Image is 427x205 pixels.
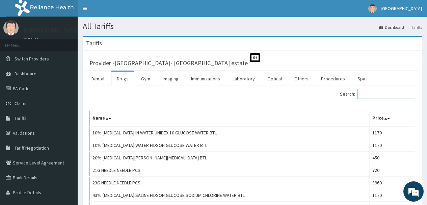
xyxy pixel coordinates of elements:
span: Claims [15,100,28,106]
td: 20% [MEDICAL_DATA][PERSON_NAME][MEDICAL_DATA] BTL [90,152,370,164]
span: Dashboard [15,71,36,77]
a: Laboratory [227,72,260,86]
td: 10% [MEDICAL_DATA] IN WATER UNIDEX 10 GLUCOSE WATER BTL [90,126,370,139]
h1: All Tariffs [83,22,422,31]
a: Spa [352,72,371,86]
td: 1170 [369,189,415,202]
li: Tariffs [405,24,422,30]
span: Tariffs [15,115,27,121]
td: 1170 [369,139,415,152]
input: Search: [357,89,415,99]
img: User Image [368,4,377,13]
div: Chat with us now [35,38,113,47]
span: Switch Providers [15,56,49,62]
h3: Provider - [GEOGRAPHIC_DATA]- [GEOGRAPHIC_DATA] estate [89,60,248,66]
a: Optical [262,72,287,86]
th: Price [369,111,415,127]
td: 720 [369,164,415,177]
span: We're online! [39,60,93,128]
h3: Tariffs [86,40,102,46]
a: Imaging [157,72,184,86]
label: Search: [340,89,415,99]
img: User Image [3,20,19,35]
textarea: Type your message and hit 'Enter' [3,135,129,158]
a: Drugs [111,72,134,86]
td: 43% [MEDICAL_DATA] SALINE FIDSON GLUCOSE SODIUM CHLORINE WATER BTL [90,189,370,202]
a: Dental [86,72,110,86]
td: 1170 [369,126,415,139]
td: 3960 [369,177,415,189]
span: Tariff Negotiation [15,145,49,151]
th: Name [90,111,370,127]
div: Minimize live chat window [111,3,127,20]
td: 10% [MEDICAL_DATA] WATER FIDSON GLUCOSE WATER BTL [90,139,370,152]
td: 23G NEEDLE NEEDLE PCS [90,177,370,189]
img: d_794563401_company_1708531726252_794563401 [12,34,27,51]
p: [GEOGRAPHIC_DATA] [24,27,79,33]
a: Procedures [316,72,350,86]
a: Immunizations [186,72,225,86]
span: St [250,53,260,62]
span: [GEOGRAPHIC_DATA] [381,5,422,11]
td: 21G NEEDLE NEEDLE PCS [90,164,370,177]
a: Others [289,72,314,86]
td: 450 [369,152,415,164]
a: Online [24,37,40,42]
a: Gym [136,72,156,86]
a: Dashboard [379,24,404,30]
